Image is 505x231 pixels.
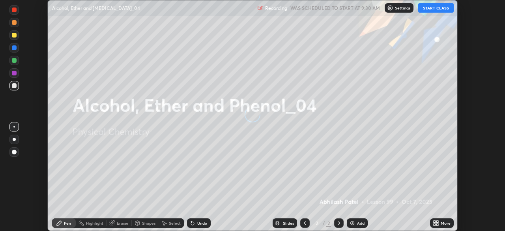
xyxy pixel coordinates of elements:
div: Shapes [142,221,155,225]
button: START CLASS [418,3,454,13]
p: Alcohol, Ether and [MEDICAL_DATA]_04 [52,5,140,11]
img: class-settings-icons [387,5,393,11]
div: 2 [313,221,321,225]
h5: WAS SCHEDULED TO START AT 9:30 AM [290,4,380,11]
p: Recording [265,5,287,11]
div: Slides [283,221,294,225]
div: Highlight [86,221,103,225]
div: 2 [326,220,331,227]
div: Select [169,221,181,225]
div: More [441,221,451,225]
div: Pen [64,221,71,225]
img: add-slide-button [349,220,355,226]
p: Settings [395,6,410,10]
img: recording.375f2c34.svg [257,5,264,11]
div: Add [357,221,365,225]
div: Undo [197,221,207,225]
div: Eraser [117,221,129,225]
div: / [322,221,325,225]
